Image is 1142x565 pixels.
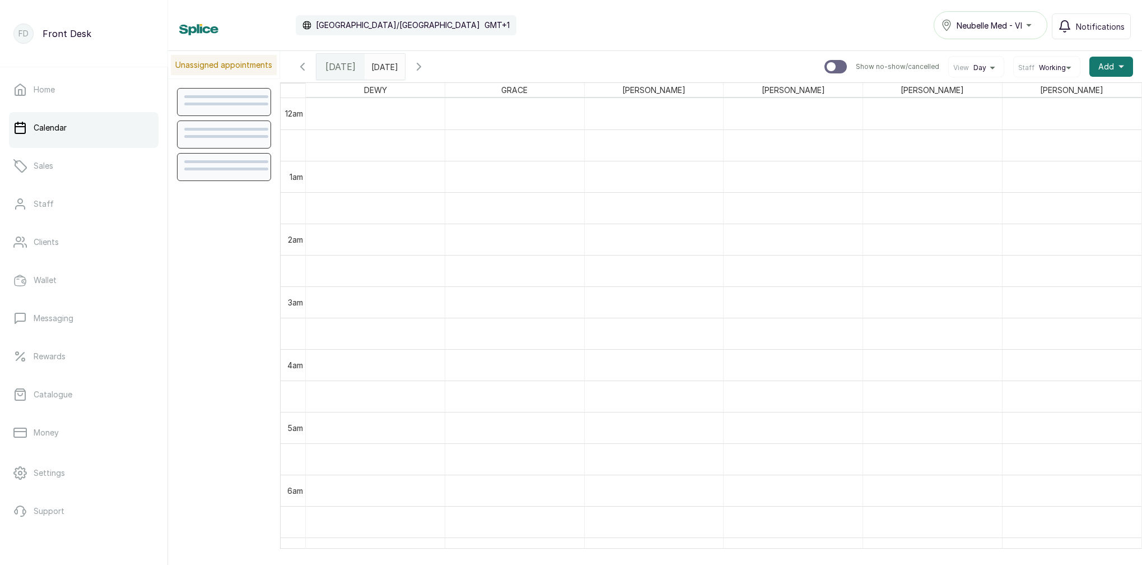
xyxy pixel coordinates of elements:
[34,237,59,248] p: Clients
[1018,63,1075,72] button: StaffWorking
[316,20,480,31] p: [GEOGRAPHIC_DATA]/[GEOGRAPHIC_DATA]
[34,122,67,133] p: Calendar
[9,265,159,296] a: Wallet
[973,63,986,72] span: Day
[1098,61,1114,72] span: Add
[953,63,969,72] span: View
[34,160,53,172] p: Sales
[856,62,939,71] p: Show no-show/cancelled
[9,303,159,334] a: Messaging
[285,359,305,371] div: 4am
[9,188,159,220] a: Staff
[286,548,305,559] div: 7am
[1018,63,1034,72] span: Staff
[285,422,305,434] div: 5am
[316,54,365,80] div: [DATE]
[34,351,66,362] p: Rewards
[484,20,510,31] p: GMT+1
[9,226,159,258] a: Clients
[286,234,305,246] div: 2am
[171,55,277,75] p: Unassigned appointments
[34,198,54,210] p: Staff
[9,495,159,527] a: Support
[285,485,305,497] div: 6am
[34,275,57,286] p: Wallet
[9,379,159,410] a: Catalogue
[287,171,305,183] div: 1am
[362,83,389,97] span: DEWY
[953,63,999,72] button: ViewDay
[1039,63,1066,72] span: Working
[1052,13,1131,39] button: Notifications
[9,417,159,448] a: Money
[1038,83,1106,97] span: [PERSON_NAME]
[934,11,1047,39] button: Neubelle Med - VI
[620,83,688,97] span: [PERSON_NAME]
[34,506,64,517] p: Support
[898,83,966,97] span: [PERSON_NAME]
[9,341,159,372] a: Rewards
[18,28,29,39] p: FD
[1089,57,1133,77] button: Add
[43,27,91,40] p: Front Desk
[34,467,65,479] p: Settings
[283,108,305,119] div: 12am
[34,313,73,324] p: Messaging
[325,60,356,73] span: [DATE]
[34,427,59,438] p: Money
[9,150,159,182] a: Sales
[34,389,72,400] p: Catalogue
[957,20,1022,31] span: Neubelle Med - VI
[9,112,159,143] a: Calendar
[9,457,159,489] a: Settings
[34,84,55,95] p: Home
[286,297,305,308] div: 3am
[1076,21,1125,33] span: Notifications
[759,83,827,97] span: [PERSON_NAME]
[499,83,530,97] span: GRACE
[9,74,159,105] a: Home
